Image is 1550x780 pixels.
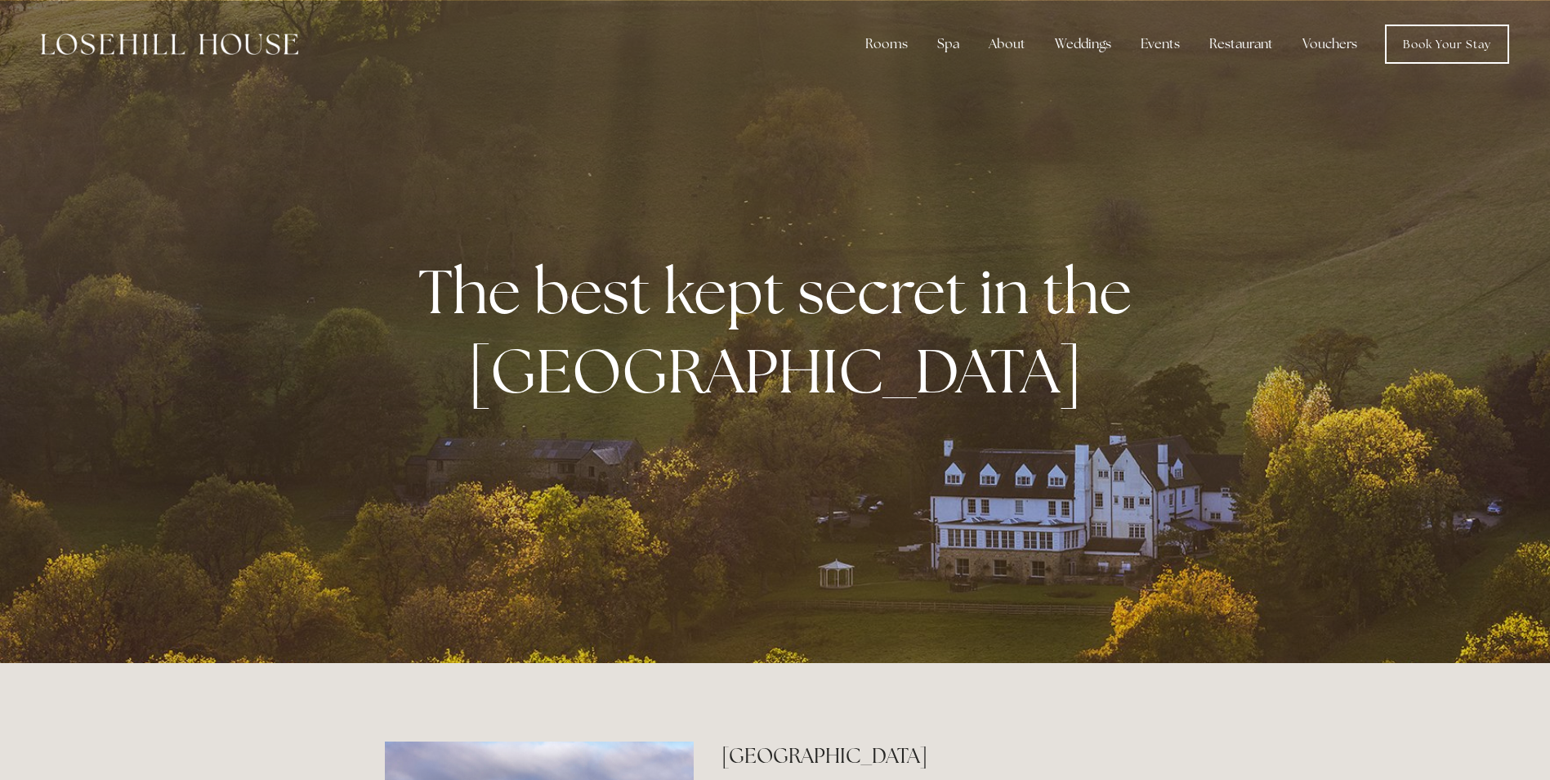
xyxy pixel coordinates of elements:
[41,34,298,55] img: Losehill House
[1128,28,1193,61] div: Events
[976,28,1039,61] div: About
[1289,28,1370,61] a: Vouchers
[1042,28,1124,61] div: Weddings
[418,251,1145,411] strong: The best kept secret in the [GEOGRAPHIC_DATA]
[1385,25,1509,64] a: Book Your Stay
[721,742,1165,770] h2: [GEOGRAPHIC_DATA]
[924,28,972,61] div: Spa
[852,28,921,61] div: Rooms
[1196,28,1286,61] div: Restaurant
